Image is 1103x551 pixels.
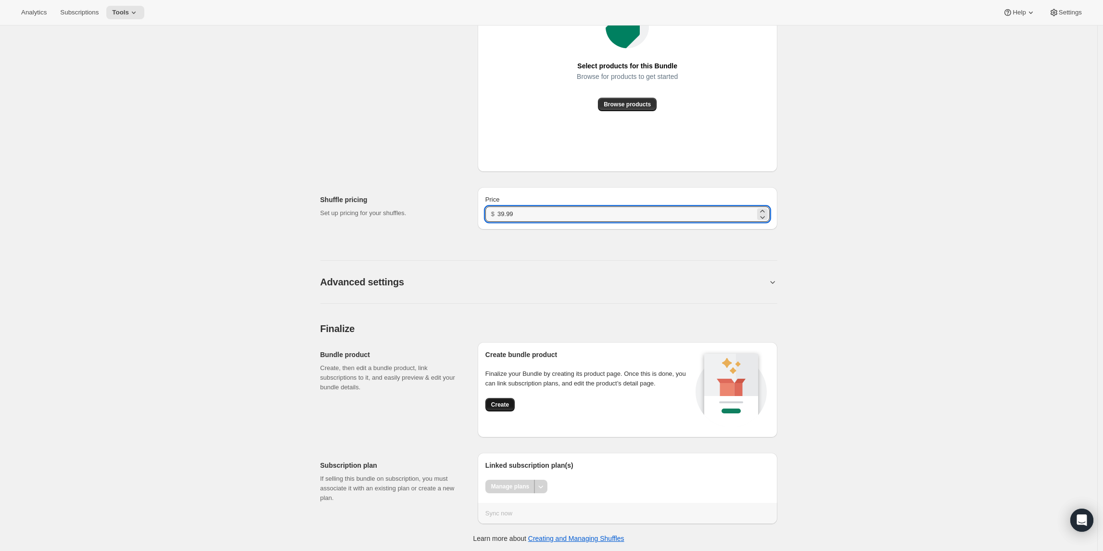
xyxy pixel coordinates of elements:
[473,534,624,543] p: Learn more about
[1070,509,1093,532] div: Open Intercom Messenger
[320,363,462,392] p: Create, then edit a bundle product, link subscriptions to it, and easily preview & edit your bund...
[491,210,494,218] span: $
[320,195,462,205] h2: Shuffle pricing
[1059,9,1082,16] span: Settings
[21,9,47,16] span: Analytics
[320,474,462,503] p: If selling this bundle on subscription, you must associate it with an existing plan or create a n...
[497,206,755,222] input: 10.00
[1013,9,1026,16] span: Help
[320,276,768,288] button: Advanced settings
[485,350,693,359] h2: Create bundle product
[485,398,515,411] button: Create
[485,461,770,470] h2: Linked subscription plan(s)
[485,196,500,203] span: Price
[15,6,52,19] button: Analytics
[604,101,651,108] span: Browse products
[112,9,129,16] span: Tools
[577,70,678,83] span: Browse for products to get started
[577,59,677,73] span: Select products for this Bundle
[485,369,693,388] p: Finalize your Bundle by creating its product page. Once this is done, you can link subscription p...
[60,9,99,16] span: Subscriptions
[106,6,144,19] button: Tools
[598,98,657,111] button: Browse products
[997,6,1041,19] button: Help
[320,276,404,288] h2: Advanced settings
[54,6,104,19] button: Subscriptions
[491,401,509,409] span: Create
[320,208,462,218] p: Set up pricing for your shuffles.
[320,461,462,470] h2: Subscription plan
[1043,6,1088,19] button: Settings
[320,350,462,359] h2: Bundle product
[528,535,624,542] a: Creating and Managing Shuffles
[320,323,777,334] h2: Finalize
